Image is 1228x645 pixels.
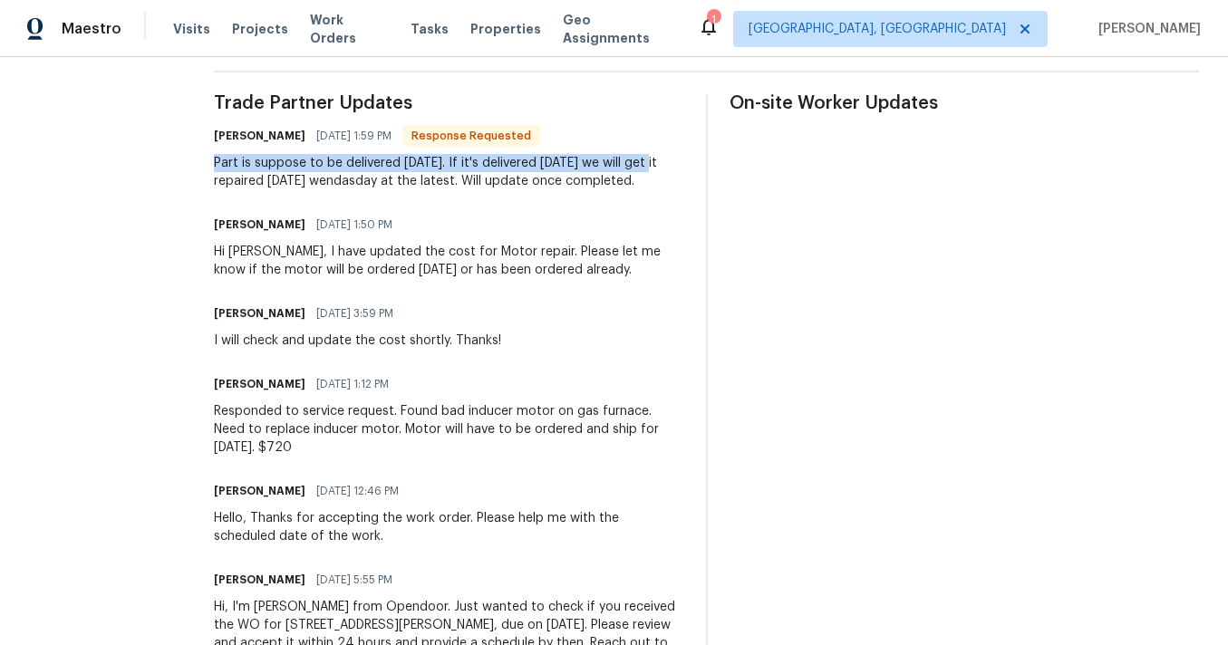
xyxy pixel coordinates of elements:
div: Part is suppose to be delivered [DATE]. If it's delivered [DATE] we will get it repaired [DATE] w... [214,154,684,190]
h6: [PERSON_NAME] [214,482,305,500]
span: Work Orders [310,11,389,47]
span: On-site Worker Updates [730,94,1200,112]
span: [DATE] 1:12 PM [316,375,389,393]
span: Geo Assignments [563,11,676,47]
span: [DATE] 1:50 PM [316,216,392,234]
h6: [PERSON_NAME] [214,127,305,145]
span: Tasks [411,23,449,35]
span: [PERSON_NAME] [1091,20,1201,38]
span: Trade Partner Updates [214,94,684,112]
span: Projects [232,20,288,38]
h6: [PERSON_NAME] [214,375,305,393]
div: Hello, Thanks for accepting the work order. Please help me with the scheduled date of the work. [214,509,684,545]
span: [DATE] 3:59 PM [316,304,393,322]
div: Hi [PERSON_NAME], I have updated the cost for Motor repair. Please let me know if the motor will ... [214,243,684,279]
h6: [PERSON_NAME] [214,571,305,589]
div: 1 [707,11,720,29]
span: [DATE] 1:59 PM [316,127,392,145]
span: Response Requested [404,127,538,145]
span: [DATE] 12:46 PM [316,482,399,500]
span: [GEOGRAPHIC_DATA], [GEOGRAPHIC_DATA] [749,20,1006,38]
span: Maestro [62,20,121,38]
span: Visits [173,20,210,38]
div: Responded to service request. Found bad inducer motor on gas furnace. Need to replace inducer mot... [214,402,684,457]
h6: [PERSON_NAME] [214,304,305,322]
span: Properties [470,20,541,38]
h6: [PERSON_NAME] [214,216,305,234]
div: I will check and update the cost shortly. Thanks! [214,332,501,350]
span: [DATE] 5:55 PM [316,571,392,589]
